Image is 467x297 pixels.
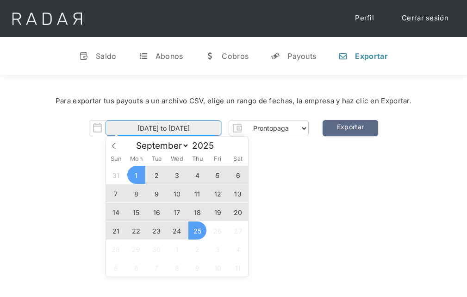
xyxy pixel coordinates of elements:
[228,156,248,162] span: Sat
[229,221,247,240] span: September 27, 2025
[209,203,227,221] span: September 19, 2025
[146,156,167,162] span: Tue
[209,259,227,277] span: October 10, 2025
[168,221,186,240] span: September 24, 2025
[229,184,247,202] span: September 13, 2025
[209,184,227,202] span: September 12, 2025
[127,221,145,240] span: September 22, 2025
[338,51,348,61] div: n
[189,140,223,151] input: Year
[148,240,166,258] span: September 30, 2025
[96,51,117,61] div: Saldo
[209,240,227,258] span: October 3, 2025
[168,203,186,221] span: September 17, 2025
[346,9,383,27] a: Perfil
[168,184,186,202] span: September 10, 2025
[156,51,183,61] div: Abonos
[188,259,206,277] span: October 9, 2025
[127,184,145,202] span: September 8, 2025
[127,166,145,184] span: September 1, 2025
[167,156,187,162] span: Wed
[222,51,249,61] div: Cobros
[188,203,206,221] span: September 18, 2025
[188,184,206,202] span: September 11, 2025
[148,203,166,221] span: September 16, 2025
[148,166,166,184] span: September 2, 2025
[188,166,206,184] span: September 4, 2025
[271,51,280,61] div: y
[229,203,247,221] span: September 20, 2025
[287,51,316,61] div: Payouts
[127,259,145,277] span: October 6, 2025
[207,156,228,162] span: Fri
[79,51,88,61] div: v
[28,96,439,107] div: Para exportar tus payouts a un archivo CSV, elige un rango de fechas, la empresa y haz clic en Ex...
[107,166,125,184] span: August 31, 2025
[148,221,166,240] span: September 23, 2025
[131,140,189,152] select: Month
[127,203,145,221] span: September 15, 2025
[168,166,186,184] span: September 3, 2025
[106,156,126,162] span: Sun
[323,120,378,136] a: Exportar
[209,221,227,240] span: September 26, 2025
[148,184,166,202] span: September 9, 2025
[107,203,125,221] span: September 14, 2025
[148,259,166,277] span: October 7, 2025
[139,51,148,61] div: t
[188,240,206,258] span: October 2, 2025
[229,166,247,184] span: September 6, 2025
[205,51,214,61] div: w
[209,166,227,184] span: September 5, 2025
[168,240,186,258] span: October 1, 2025
[187,156,207,162] span: Thu
[188,221,206,240] span: September 25, 2025
[355,51,387,61] div: Exportar
[229,259,247,277] span: October 11, 2025
[229,240,247,258] span: October 4, 2025
[392,9,458,27] a: Cerrar sesión
[107,240,125,258] span: September 28, 2025
[89,120,309,136] form: Form
[107,259,125,277] span: October 5, 2025
[107,221,125,240] span: September 21, 2025
[168,259,186,277] span: October 8, 2025
[107,184,125,202] span: September 7, 2025
[126,156,146,162] span: Mon
[127,240,145,258] span: September 29, 2025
